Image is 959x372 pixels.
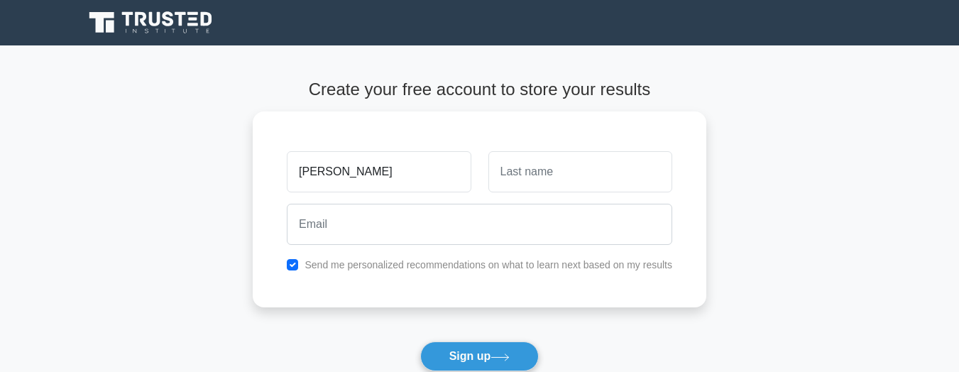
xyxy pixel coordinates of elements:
[305,259,672,270] label: Send me personalized recommendations on what to learn next based on my results
[287,151,471,192] input: First name
[287,204,672,245] input: Email
[253,80,706,100] h4: Create your free account to store your results
[420,341,539,371] button: Sign up
[488,151,672,192] input: Last name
